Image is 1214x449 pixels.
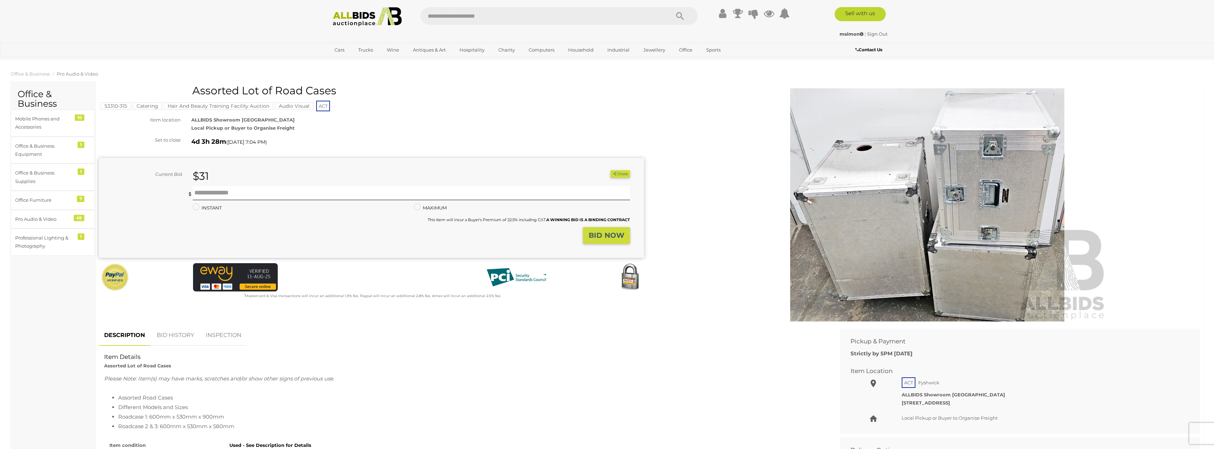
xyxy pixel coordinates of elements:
[75,114,84,121] div: 10
[494,44,519,56] a: Charity
[564,44,598,56] a: Household
[164,103,273,109] a: Hair And Beauty Training Facility Auction
[11,191,95,209] a: Office Furniture 7
[11,110,95,137] a: Mobile Phones and Accessories 10
[428,217,630,222] small: This Item will incur a Buyer's Premium of 22.5% including GST.
[101,103,131,109] a: 53310-315
[101,102,131,110] mark: 53310-315
[851,368,1179,374] h2: Item Location
[855,46,884,54] a: Contact Us
[275,102,313,110] mark: Audio Visual
[104,375,334,382] i: Please Note: Item(s) may have marks, scratches and/or show other signs of previous use.
[835,7,886,21] a: Sell with us
[193,204,222,212] label: INSTANT
[316,101,330,111] span: ACT
[414,204,447,212] label: MAXIMUM
[329,7,405,26] img: Allbids.com.au
[15,215,73,223] div: Pro Audio & Video
[164,102,273,110] mark: Hair And Beauty Training Facility Auction
[662,7,698,25] button: Search
[603,44,634,56] a: Industrial
[77,196,84,202] div: 7
[57,71,98,77] a: Pro Audio & Video
[354,44,378,56] a: Trucks
[118,412,824,421] li: Roadcase 1: 600mm x 530mm x 900mm
[902,415,998,421] span: Local Pickup or Buyer to Organise Freight
[118,402,824,412] li: Different Models and Sizes
[226,139,267,145] span: ( )
[851,338,1179,345] h2: Pickup & Payment
[840,31,865,37] a: msimon
[99,325,150,346] a: DESCRIPTION
[855,47,882,52] b: Contact Us
[244,294,501,298] small: Mastercard & Visa transactions will incur an additional 1.9% fee. Paypal will incur an additional...
[15,234,73,250] div: Professional Lighting & Photography
[229,442,311,448] strong: Used - See Description for Details
[191,138,226,146] strong: 4d 3h 28m
[104,354,824,360] h2: Item Details
[193,170,209,183] strong: $31
[15,196,73,204] div: Office Furniture
[15,142,73,159] div: Office & Business Equipment
[193,263,278,291] img: eWAY Payment Gateway
[200,325,247,346] a: INSPECTION
[455,44,489,56] a: Hospitality
[702,44,725,56] a: Sports
[916,378,941,387] span: Fyshwick
[191,125,295,131] strong: Local Pickup or Buyer to Organise Freight
[109,442,146,448] strong: Item condition
[118,393,824,402] li: Assorted Road Cases
[102,85,642,96] h1: Assorted Lot of Road Cases
[330,44,349,56] a: Cars
[99,170,187,178] div: Current Bid
[902,392,1005,397] strong: ALLBIDS Showroom [GEOGRAPHIC_DATA]
[11,71,50,77] a: Office & Business
[11,137,95,164] a: Office & Business Equipment 1
[902,377,915,388] span: ACT
[382,44,404,56] a: Wine
[15,169,73,185] div: Office & Business Supplies
[481,263,552,291] img: PCI DSS compliant
[524,44,559,56] a: Computers
[674,44,697,56] a: Office
[616,263,644,291] img: Secured by Rapid SSL
[840,31,864,37] strong: msimon
[275,103,313,109] a: Audio Visual
[851,350,913,357] b: Strictly by 5PM [DATE]
[639,44,670,56] a: Jewellery
[602,171,609,178] li: Watch this item
[11,210,95,229] a: Pro Audio & Video 49
[611,170,630,178] button: Share
[101,263,130,291] img: Official PayPal Seal
[94,136,186,144] div: Set to close
[589,231,624,240] strong: BID NOW
[228,139,265,145] span: [DATE] 7:04 PM
[867,31,888,37] a: Sign Out
[583,227,630,244] button: BID NOW
[191,117,295,123] strong: ALLBIDS Showroom [GEOGRAPHIC_DATA]
[94,116,186,124] div: Item location
[747,88,1108,321] img: Assorted Lot of Road Cases
[330,56,389,67] a: [GEOGRAPHIC_DATA]
[74,215,84,221] div: 49
[408,44,450,56] a: Antiques & Art
[11,164,95,191] a: Office & Business Supplies 1
[11,229,95,256] a: Professional Lighting & Photography 1
[78,169,84,175] div: 1
[133,103,162,109] a: Catering
[104,363,171,368] strong: Assorted Lot of Road Cases
[902,400,950,406] strong: [STREET_ADDRESS]
[78,234,84,240] div: 1
[133,102,162,110] mark: Catering
[546,217,630,222] b: A WINNING BID IS A BINDING CONTRACT
[78,142,84,148] div: 1
[18,89,88,109] h2: Office & Business
[865,31,866,37] span: |
[15,115,73,131] div: Mobile Phones and Accessories
[151,325,199,346] a: BID HISTORY
[118,421,824,431] li: Roadcase 2 & 3: 600mm x 530mm x 580mm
